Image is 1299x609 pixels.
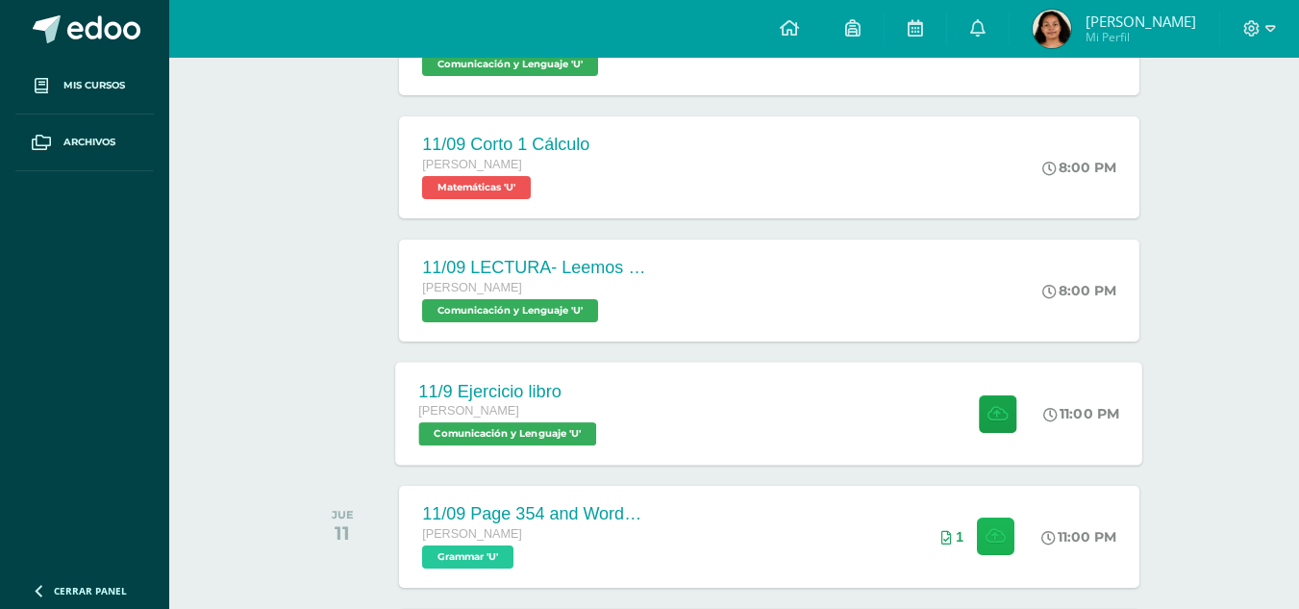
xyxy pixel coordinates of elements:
[54,584,127,597] span: Cerrar panel
[422,135,589,155] div: 11/09 Corto 1 Cálculo
[422,546,513,569] span: Grammar 'U'
[422,299,598,322] span: Comunicación y Lenguaje 'U'
[422,53,598,76] span: Comunicación y Lenguaje 'U'
[419,404,520,418] span: [PERSON_NAME]
[15,114,154,171] a: Archivos
[63,78,125,93] span: Mis cursos
[422,504,653,524] div: 11/09 Page 354 and Wordwall
[419,422,597,445] span: Comunicación y Lenguaje 'U'
[332,521,354,545] div: 11
[422,281,522,294] span: [PERSON_NAME]
[1086,29,1196,45] span: Mi Perfil
[422,176,531,199] span: Matemáticas 'U'
[63,135,115,150] span: Archivos
[1044,405,1120,422] div: 11:00 PM
[941,529,963,545] div: Archivos entregados
[1042,282,1116,299] div: 8:00 PM
[1042,159,1116,176] div: 8:00 PM
[419,381,602,401] div: 11/9 Ejercicio libro
[1041,528,1116,546] div: 11:00 PM
[422,527,522,541] span: [PERSON_NAME]
[956,529,963,545] span: 1
[422,258,653,278] div: 11/09 LECTURA- Leemos de la página 5 a la 11. [PERSON_NAME]. La descubridora del radio
[15,58,154,114] a: Mis cursos
[1033,10,1071,48] img: cb4148081ef252bd29a6a4424fd4a5bd.png
[422,158,522,171] span: [PERSON_NAME]
[332,508,354,521] div: JUE
[1086,12,1196,31] span: [PERSON_NAME]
